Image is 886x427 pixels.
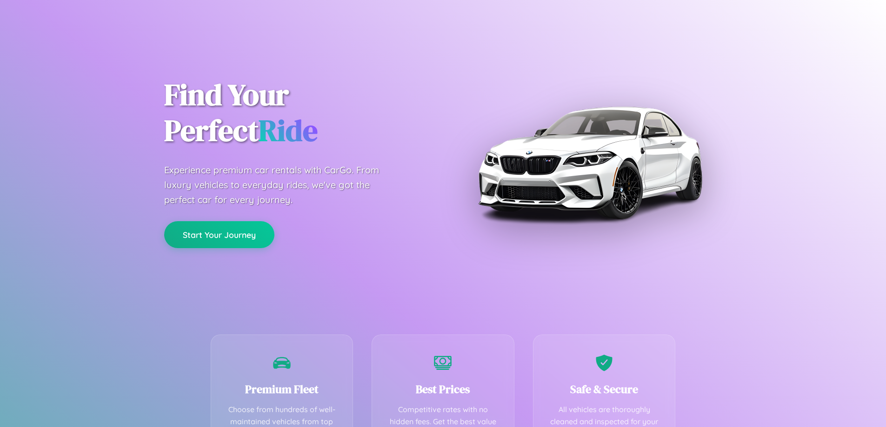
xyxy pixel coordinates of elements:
[259,110,318,151] span: Ride
[225,381,339,397] h3: Premium Fleet
[164,77,429,149] h1: Find Your Perfect
[386,381,500,397] h3: Best Prices
[547,381,661,397] h3: Safe & Secure
[473,46,706,279] img: Premium BMW car rental vehicle
[164,163,397,207] p: Experience premium car rentals with CarGo. From luxury vehicles to everyday rides, we've got the ...
[164,221,274,248] button: Start Your Journey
